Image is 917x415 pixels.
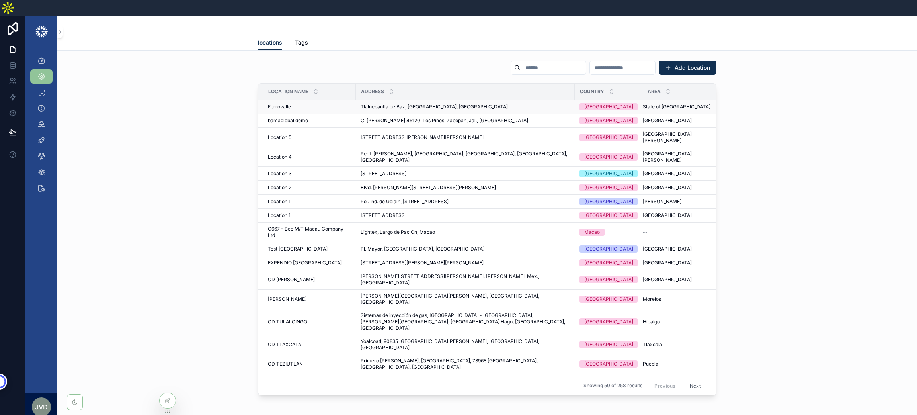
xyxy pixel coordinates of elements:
[268,198,351,205] a: Location 1
[584,184,633,191] div: [GEOGRAPHIC_DATA]
[361,170,406,177] span: [STREET_ADDRESS]
[361,170,570,177] a: [STREET_ADDRESS]
[643,212,722,219] a: [GEOGRAPHIC_DATA]
[584,198,633,205] div: [GEOGRAPHIC_DATA]
[361,246,570,252] a: Pl. Mayor, [GEOGRAPHIC_DATA], [GEOGRAPHIC_DATA]
[579,276,638,283] a: [GEOGRAPHIC_DATA]
[643,104,722,110] a: State of [GEOGRAPHIC_DATA]
[361,104,508,110] span: Tlalnepantla de Baz, [GEOGRAPHIC_DATA], [GEOGRAPHIC_DATA]
[268,260,342,266] span: EXPENDIO [GEOGRAPHIC_DATA]
[268,154,351,160] a: Location 4
[361,88,384,95] span: Address
[361,117,528,124] span: C. [PERSON_NAME] 45120, Los Pinos, Zapopan, Jal., [GEOGRAPHIC_DATA]
[361,184,570,191] a: Blvd. [PERSON_NAME][STREET_ADDRESS][PERSON_NAME]
[35,25,48,38] img: App logo
[258,39,282,47] span: locations
[579,212,638,219] a: [GEOGRAPHIC_DATA]
[361,184,496,191] span: Blvd. [PERSON_NAME][STREET_ADDRESS][PERSON_NAME]
[268,88,308,95] span: Location Name
[643,296,661,302] span: Morelos
[268,361,303,367] span: CD TEZIUTLAN
[579,318,638,325] a: [GEOGRAPHIC_DATA]
[268,170,351,177] a: Location 3
[579,184,638,191] a: [GEOGRAPHIC_DATA]
[643,151,722,163] a: [GEOGRAPHIC_DATA][PERSON_NAME]
[643,229,648,235] span: --
[361,134,570,141] a: [STREET_ADDRESS][PERSON_NAME][PERSON_NAME]
[648,88,661,95] span: Area
[584,212,633,219] div: [GEOGRAPHIC_DATA]
[295,35,308,51] a: Tags
[361,293,570,305] a: [PERSON_NAME][GEOGRAPHIC_DATA][PERSON_NAME], [GEOGRAPHIC_DATA], [GEOGRAPHIC_DATA]
[361,229,570,235] a: Lightex, Largo de Pac On, Macao
[268,170,291,177] span: Location 3
[643,131,722,144] a: [GEOGRAPHIC_DATA][PERSON_NAME]
[579,360,638,368] a: [GEOGRAPHIC_DATA]
[35,402,48,412] span: JVd
[361,246,484,252] span: Pl. Mayor, [GEOGRAPHIC_DATA], [GEOGRAPHIC_DATA]
[584,134,633,141] div: [GEOGRAPHIC_DATA]
[643,319,660,325] span: Hidalgo
[268,134,291,141] span: Location 5
[361,338,570,351] span: Yoalcoatl, 90835 [GEOGRAPHIC_DATA][PERSON_NAME], [GEOGRAPHIC_DATA], [GEOGRAPHIC_DATA]
[579,103,638,110] a: [GEOGRAPHIC_DATA]
[643,276,722,283] a: [GEOGRAPHIC_DATA]
[268,154,292,160] span: Location 4
[268,276,351,283] a: CD [PERSON_NAME]
[643,184,692,191] span: [GEOGRAPHIC_DATA]
[643,198,722,205] a: [PERSON_NAME]
[659,61,716,75] button: Add Location
[579,296,638,303] a: [GEOGRAPHIC_DATA]
[361,358,570,370] a: Primero [PERSON_NAME], [GEOGRAPHIC_DATA], 73968 [GEOGRAPHIC_DATA], [GEOGRAPHIC_DATA], [GEOGRAPHIC...
[268,341,351,348] a: CD TLAXCALA
[361,117,570,124] a: C. [PERSON_NAME] 45120, Los Pinos, Zapopan, Jal., [GEOGRAPHIC_DATA]
[584,245,633,253] div: [GEOGRAPHIC_DATA]
[579,245,638,253] a: [GEOGRAPHIC_DATA]
[268,212,351,219] a: Location 1
[584,259,633,266] div: [GEOGRAPHIC_DATA]
[643,246,722,252] a: [GEOGRAPHIC_DATA]
[268,296,306,302] span: [PERSON_NAME]
[643,260,722,266] a: [GEOGRAPHIC_DATA]
[361,104,570,110] a: Tlalnepantla de Baz, [GEOGRAPHIC_DATA], [GEOGRAPHIC_DATA]
[584,296,633,303] div: [GEOGRAPHIC_DATA]
[584,276,633,283] div: [GEOGRAPHIC_DATA]
[361,198,449,205] span: Pol. Ind. de Goiain, [STREET_ADDRESS]
[361,212,406,219] span: [STREET_ADDRESS]
[268,260,351,266] a: EXPENDIO [GEOGRAPHIC_DATA]
[643,184,722,191] a: [GEOGRAPHIC_DATA]
[643,361,722,367] a: Puebla
[643,319,722,325] a: Hidalgo
[643,104,710,110] span: State of [GEOGRAPHIC_DATA]
[268,184,351,191] a: Location 2
[643,170,692,177] span: [GEOGRAPHIC_DATA]
[643,361,658,367] span: Puebla
[643,198,681,205] span: [PERSON_NAME]
[268,226,351,239] a: C667 - Bee M/T Macau Company Ltd
[268,117,351,124] a: bamaglobal demo
[268,276,315,283] span: CD [PERSON_NAME]
[584,360,633,368] div: [GEOGRAPHIC_DATA]
[361,312,570,331] a: Sistemas de inyección de gas, [GEOGRAPHIC_DATA] - [GEOGRAPHIC_DATA], [PERSON_NAME][GEOGRAPHIC_DAT...
[361,273,570,286] span: [PERSON_NAME][STREET_ADDRESS][PERSON_NAME]. [PERSON_NAME], Méx., [GEOGRAPHIC_DATA]
[361,260,570,266] a: [STREET_ADDRESS][PERSON_NAME][PERSON_NAME]
[361,151,570,163] a: Perif. [PERSON_NAME], [GEOGRAPHIC_DATA], [GEOGRAPHIC_DATA], [GEOGRAPHIC_DATA], [GEOGRAPHIC_DATA]
[25,48,57,206] div: scrollable content
[643,212,692,219] span: [GEOGRAPHIC_DATA]
[268,296,351,302] a: [PERSON_NAME]
[580,88,604,95] span: Country
[583,382,642,389] span: Showing 50 of 258 results
[361,229,435,235] span: Lightex, Largo de Pac On, Macao
[268,198,291,205] span: Location 1
[584,170,633,177] div: [GEOGRAPHIC_DATA]
[584,153,633,161] div: [GEOGRAPHIC_DATA]
[268,246,351,252] a: Test [GEOGRAPHIC_DATA]
[643,296,722,302] a: Morelos
[579,134,638,141] a: [GEOGRAPHIC_DATA]
[268,104,351,110] a: Ferrovalle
